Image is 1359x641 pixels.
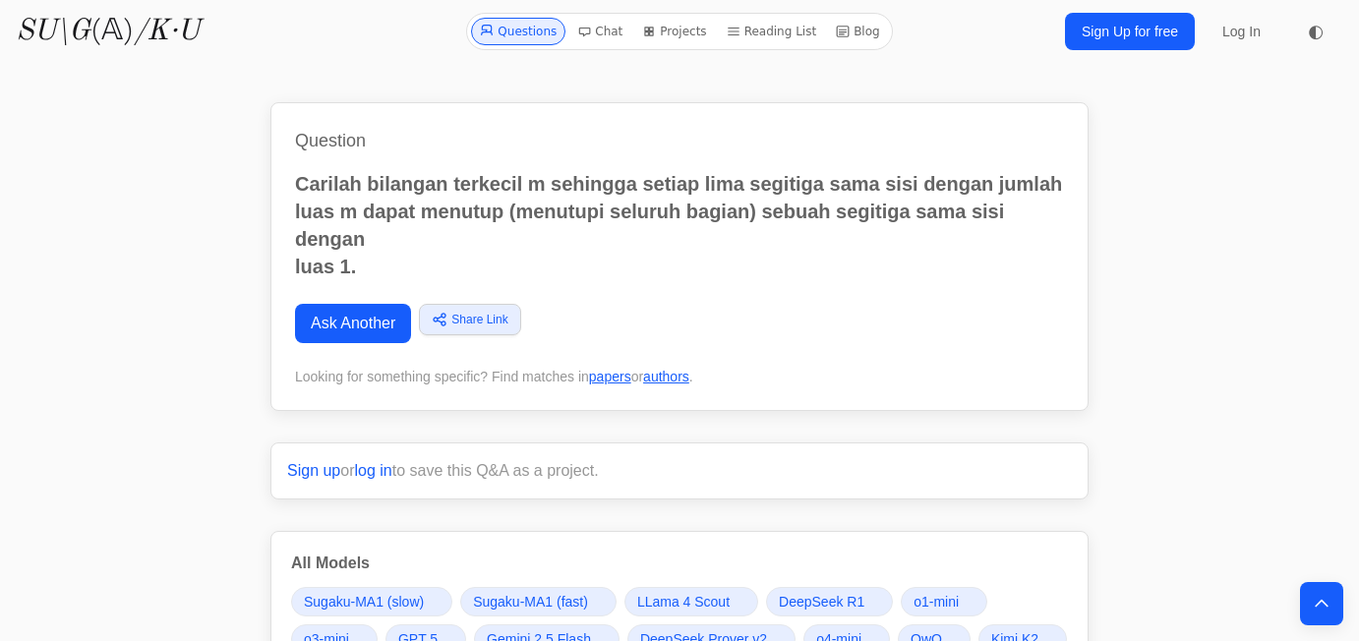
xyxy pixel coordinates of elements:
[295,170,1064,280] p: Carilah bilangan terkecil m sehingga setiap lima segitiga sama sisi dengan jumlah luas m dapat me...
[304,592,424,612] span: Sugaku-MA1 (slow)
[471,18,565,45] a: Questions
[473,592,588,612] span: Sugaku-MA1 (fast)
[1300,582,1343,625] button: Back to top
[828,18,888,45] a: Blog
[589,369,631,384] a: papers
[295,367,1064,386] div: Looking for something specific? Find matches in or .
[1296,12,1335,51] button: ◐
[624,587,758,616] a: LLama 4 Scout
[355,462,392,479] a: log in
[1065,13,1195,50] a: Sign Up for free
[637,592,730,612] span: LLama 4 Scout
[634,18,714,45] a: Projects
[16,17,90,46] i: SU\G
[1211,14,1272,49] a: Log In
[134,17,200,46] i: /K·U
[569,18,630,45] a: Chat
[460,587,617,616] a: Sugaku-MA1 (fast)
[295,127,1064,154] h1: Question
[451,311,507,328] span: Share Link
[1308,23,1324,40] span: ◐
[901,587,987,616] a: o1-mini
[287,459,1072,483] p: or to save this Q&A as a project.
[295,304,411,343] a: Ask Another
[766,587,893,616] a: DeepSeek R1
[16,14,200,49] a: SU\G(𝔸)/K·U
[914,592,959,612] span: o1-mini
[291,552,1068,575] h3: All Models
[643,369,689,384] a: authors
[779,592,864,612] span: DeepSeek R1
[719,18,825,45] a: Reading List
[291,587,452,616] a: Sugaku-MA1 (slow)
[287,462,340,479] a: Sign up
